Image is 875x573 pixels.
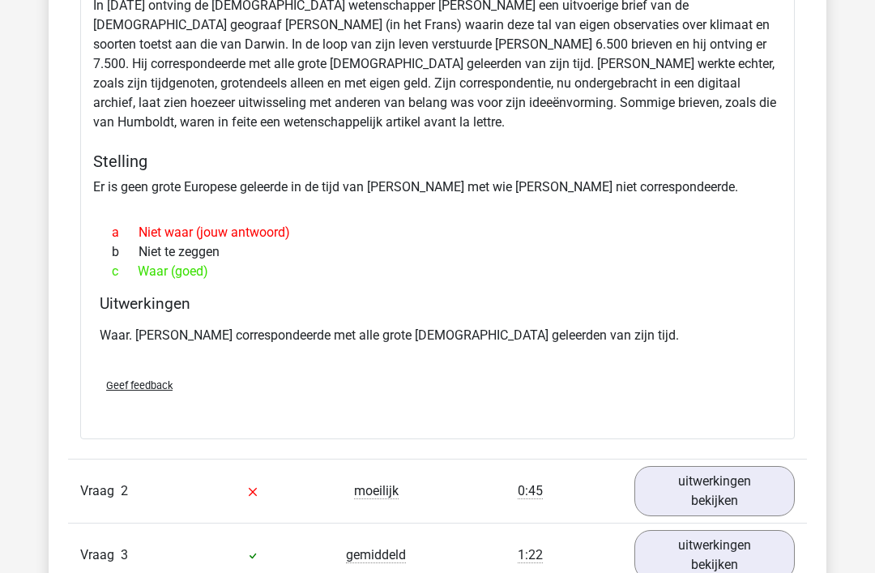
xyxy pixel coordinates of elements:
span: 0:45 [518,483,543,499]
span: 1:22 [518,547,543,563]
span: 3 [121,547,128,562]
div: Niet waar (jouw antwoord) [100,223,775,242]
div: Waar (goed) [100,262,775,281]
a: uitwerkingen bekijken [634,466,795,516]
h4: Uitwerkingen [100,294,775,313]
span: a [112,223,139,242]
h5: Stelling [93,152,782,171]
span: gemiddeld [346,547,406,563]
span: b [112,242,139,262]
span: Vraag [80,481,121,501]
span: Geef feedback [106,379,173,391]
div: Niet te zeggen [100,242,775,262]
span: moeilijk [354,483,399,499]
p: Waar. [PERSON_NAME] correspondeerde met alle grote [DEMOGRAPHIC_DATA] geleerden van zijn tijd. [100,326,775,345]
span: Vraag [80,545,121,565]
span: c [112,262,138,281]
span: 2 [121,483,128,498]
